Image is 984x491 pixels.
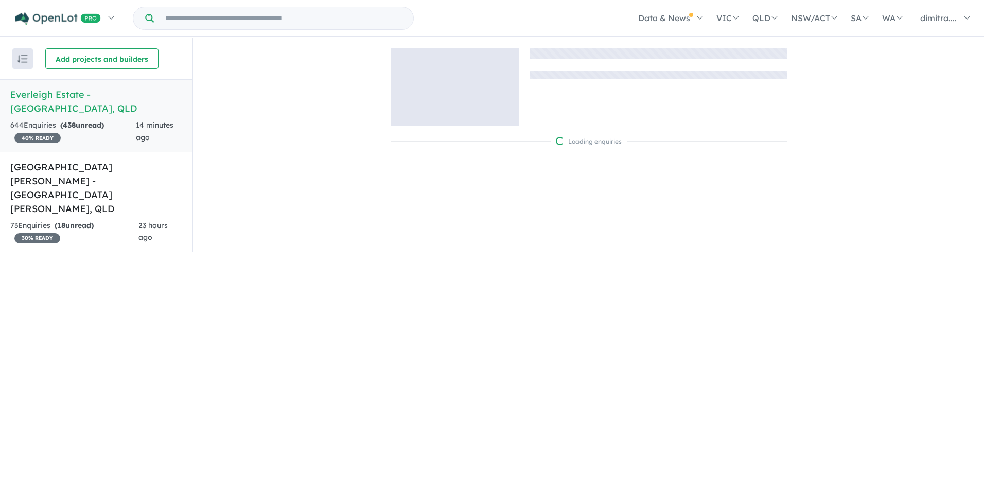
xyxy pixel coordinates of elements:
div: 644 Enquir ies [10,119,136,144]
strong: ( unread) [60,120,104,130]
h5: Everleigh Estate - [GEOGRAPHIC_DATA] , QLD [10,87,182,115]
span: 40 % READY [14,133,61,143]
input: Try estate name, suburb, builder or developer [156,7,411,29]
div: 73 Enquir ies [10,220,138,244]
span: 438 [63,120,76,130]
button: Add projects and builders [45,48,159,69]
strong: ( unread) [55,221,94,230]
div: Loading enquiries [556,136,622,147]
span: 23 hours ago [138,221,168,242]
span: 30 % READY [14,233,60,243]
span: 14 minutes ago [136,120,173,142]
span: dimitra.... [920,13,957,23]
img: sort.svg [17,55,28,63]
img: Openlot PRO Logo White [15,12,101,25]
span: 18 [57,221,65,230]
h5: [GEOGRAPHIC_DATA][PERSON_NAME] - [GEOGRAPHIC_DATA][PERSON_NAME] , QLD [10,160,182,216]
